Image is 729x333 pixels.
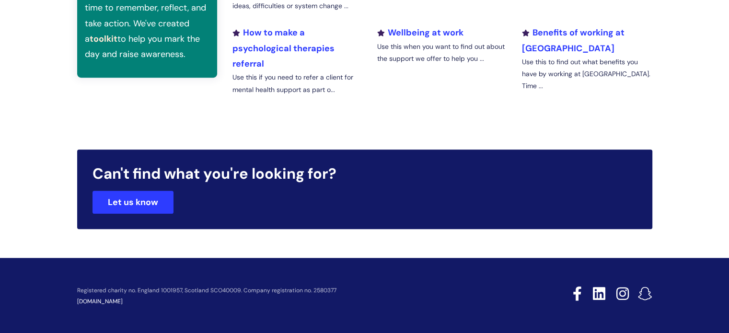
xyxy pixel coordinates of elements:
a: Benefits of working at [GEOGRAPHIC_DATA] [521,27,624,54]
h2: Can't find what you're looking for? [93,165,637,183]
a: toolkit [90,33,117,45]
a: Wellbeing at work [377,27,463,38]
a: Let us know [93,191,174,214]
p: Use this if you need to refer a client for mental health support as part o... [232,71,363,95]
p: Registered charity no. England 1001957, Scotland SCO40009. Company registration no. 2580377 [77,287,505,294]
p: Use this to find out what benefits you have by working at [GEOGRAPHIC_DATA]. Time ... [521,56,652,92]
a: How to make a psychological therapies referral [232,27,335,69]
p: Use this when you want to find out about the support we offer to help you ... [377,41,507,65]
a: [DOMAIN_NAME] [77,298,123,305]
